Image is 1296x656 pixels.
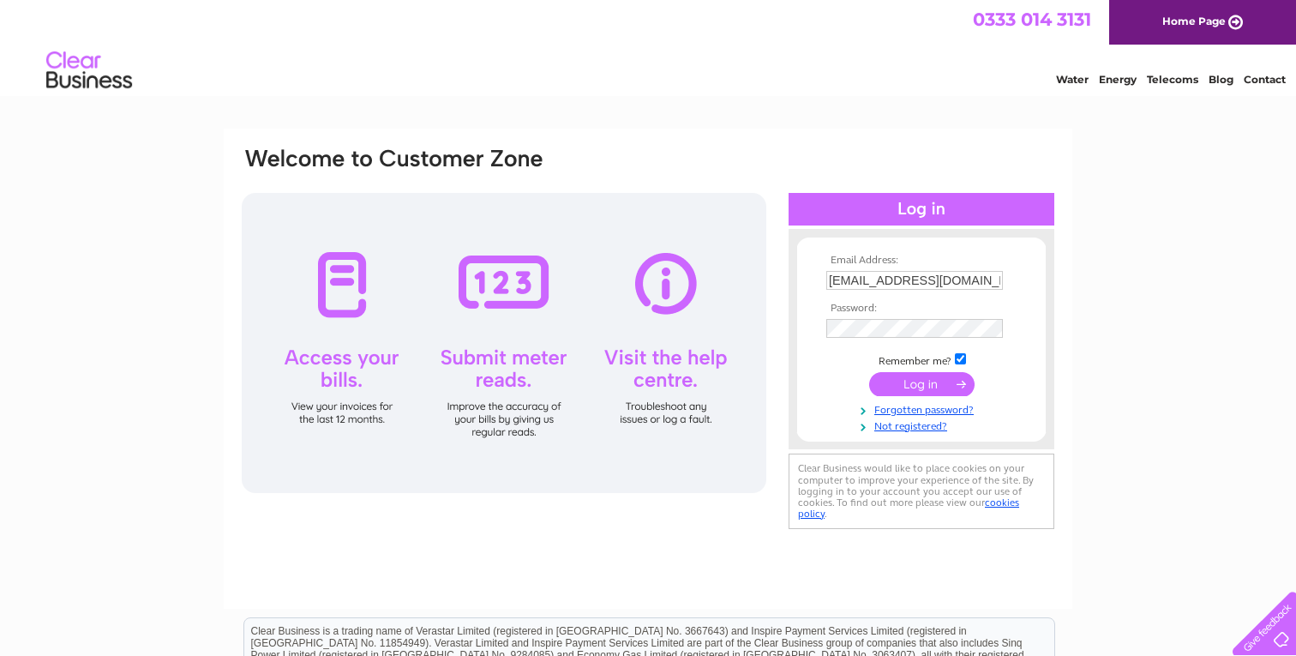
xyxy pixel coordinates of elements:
td: Remember me? [822,351,1021,368]
a: Water [1056,73,1089,86]
input: Submit [869,372,975,396]
a: 0333 014 3131 [973,9,1091,30]
th: Email Address: [822,255,1021,267]
img: logo.png [45,45,133,97]
div: Clear Business is a trading name of Verastar Limited (registered in [GEOGRAPHIC_DATA] No. 3667643... [244,9,1054,83]
th: Password: [822,303,1021,315]
a: Telecoms [1147,73,1198,86]
a: Contact [1244,73,1286,86]
a: Not registered? [826,417,1021,433]
a: Energy [1099,73,1137,86]
a: Forgotten password? [826,400,1021,417]
div: Clear Business would like to place cookies on your computer to improve your experience of the sit... [789,454,1054,528]
a: Blog [1209,73,1233,86]
a: cookies policy [798,497,1019,520]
